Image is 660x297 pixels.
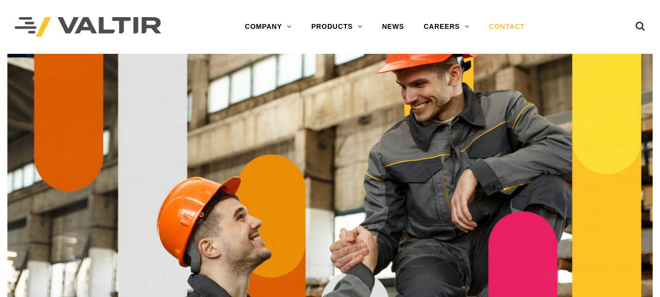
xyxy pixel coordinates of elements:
[235,17,301,37] a: COMPANY
[479,17,534,37] a: CONTACT
[414,17,479,37] a: CAREERS
[15,17,161,37] img: Valtir
[301,17,372,37] a: PRODUCTS
[372,17,414,37] a: NEWS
